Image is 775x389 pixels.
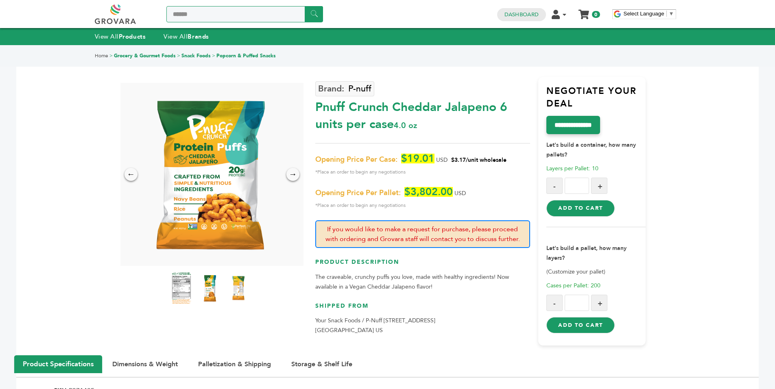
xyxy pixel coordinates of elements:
span: > [212,52,215,59]
p: Your Snack Foods / P-Nuff [STREET_ADDRESS] [GEOGRAPHIC_DATA] US [315,316,530,335]
button: Palletization & Shipping [190,356,279,373]
a: Select Language​ [624,11,674,17]
span: Select Language [624,11,664,17]
span: ​ [666,11,667,17]
img: Pnuff Crunch Cheddar Jalapeno 6 units per case 4.0 oz Nutrition Info [171,272,192,304]
span: USD [454,189,466,197]
p: (Customize your pallet) [546,267,646,277]
button: Add to Cart [546,200,614,216]
input: Search a product or brand... [166,6,323,22]
a: P-nuff [315,81,374,96]
a: Dashboard [504,11,539,18]
div: → [286,168,299,181]
a: Snack Foods [181,52,211,59]
span: > [109,52,113,59]
h3: Shipped From [315,302,530,316]
button: Storage & Shelf Life [283,356,360,373]
button: + [591,295,607,311]
button: - [546,178,563,194]
span: *Place an order to begin any negotiations [315,167,530,177]
span: *Place an order to begin any negotiations [315,200,530,210]
a: Popcorn & Puffed Snacks [216,52,276,59]
a: View AllBrands [164,33,209,41]
button: Dimensions & Weight [104,356,186,373]
span: > [177,52,180,59]
span: USD [436,156,448,164]
span: Cases per Pallet: 200 [546,282,600,289]
img: Pnuff Crunch Cheddar Jalapeno 6 units per case 4.0 oz [118,83,301,266]
span: Layers per Pallet: 10 [546,165,598,172]
a: Grocery & Gourmet Foods [114,52,176,59]
span: $3.17/unit wholesale [451,156,506,164]
span: ▼ [669,11,674,17]
a: My Cart [579,7,588,16]
a: View AllProducts [95,33,146,41]
button: Add to Cart [546,317,614,333]
span: $19.01 [401,154,434,163]
button: Product Specifications [14,355,102,373]
strong: Let's build a container, how many pallets? [546,141,636,159]
button: + [591,178,607,194]
span: 4.0 oz [394,120,417,131]
span: Opening Price Per Pallet: [315,188,401,198]
span: Opening Price Per Case: [315,155,397,165]
img: Pnuff Crunch Cheddar Jalapeno 6 units per case 4.0 oz [228,272,249,304]
img: Pnuff Crunch Cheddar Jalapeno 6 units per case 4.0 oz [200,272,220,304]
strong: Products [119,33,146,41]
p: If you would like to make a request for purchase, please proceed with ordering and Grovara staff ... [315,220,530,248]
div: ← [124,168,138,181]
p: The craveable, crunchy puffs you love, made with healthy ingredients! Now available in a Vegan Ch... [315,272,530,292]
h3: Product Description [315,258,530,272]
span: $3,802.00 [404,187,453,197]
span: 0 [592,11,600,18]
div: Pnuff Crunch Cheddar Jalapeno 6 units per case [315,95,530,133]
strong: Brands [188,33,209,41]
button: - [546,295,563,311]
strong: Let's build a pallet, how many layers? [546,244,627,262]
h3: Negotiate Your Deal [546,85,646,116]
a: Home [95,52,108,59]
